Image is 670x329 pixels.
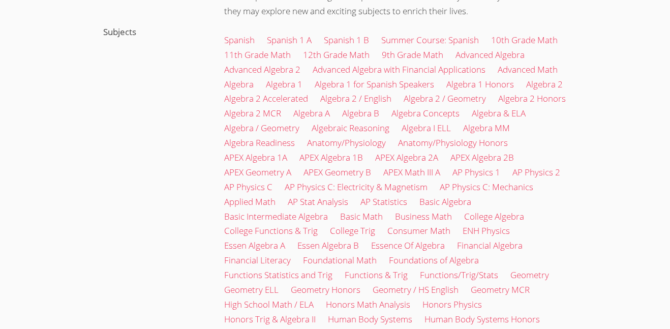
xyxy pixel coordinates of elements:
a: Algebra 2 / Geometry [404,93,486,104]
a: Honors Physics [422,298,482,310]
a: APEX Algebra 2B [450,152,514,163]
a: College Trig [330,225,375,236]
a: APEX Geometry B [303,166,371,178]
a: APEX Math III A [383,166,440,178]
a: Functions/Trig/Stats [420,269,498,281]
a: Algebra I ELL [402,122,451,134]
a: Algebra / Geometry [224,122,299,134]
a: Algebra [224,78,254,90]
a: College Functions & Trig [224,225,318,236]
a: Spanish [224,34,255,46]
a: Algebra A [293,107,330,119]
a: 11th Grade Math [224,49,291,61]
a: Algebra 2 Honors [498,93,566,104]
a: Algebra & ELA [472,107,526,119]
a: AP Physics 2 [512,166,560,178]
label: Subjects [103,26,136,38]
a: APEX Algebra 1A [224,152,287,163]
a: Business Math [395,211,452,222]
a: Algebra 1 for Spanish Speakers [315,78,434,90]
a: Applied Math [224,196,276,207]
a: Algebra Concepts [391,107,460,119]
a: Geometry [510,269,549,281]
a: AP Physics C: Mechanics [440,181,533,193]
a: Algebra 2 MCR [224,107,281,119]
a: College Algebra [464,211,524,222]
a: Algebra 1 [266,78,302,90]
a: Algebra 2 Accelerated [224,93,308,104]
a: High School Math / ELA [224,298,314,310]
a: Summer Course: Spanish [381,34,479,46]
a: Honors Math Analysis [326,298,410,310]
a: Algebra 2 / English [320,93,391,104]
a: Geometry ELL [224,284,279,295]
a: Consumer Math [387,225,450,236]
a: Essen Algebra A [224,240,285,251]
a: Functions & Trig [345,269,408,281]
a: Geometry / HS English [373,284,459,295]
a: AP Physics C [224,181,272,193]
a: Foundational Math [303,254,377,266]
a: APEX Geometry A [224,166,291,178]
a: Algebraic Reasoning [312,122,389,134]
a: Geometry Honors [291,284,360,295]
a: 9th Grade Math [382,49,443,61]
a: Anatomy/Physiology Honors [398,137,508,148]
a: Functions Statistics and Trig [224,269,332,281]
a: Advanced Algebra with Financial Applications [313,64,485,75]
a: Algebra Readiness [224,137,295,148]
a: ENH Physics [463,225,510,236]
a: Advanced Math [498,64,558,75]
a: Geometry MCR [471,284,530,295]
a: Algebra 2 [526,78,563,90]
a: Advanced Algebra 2 [224,64,300,75]
a: Basic Math [340,211,383,222]
a: APEX Algebra 2A [375,152,438,163]
a: 12th Grade Math [303,49,370,61]
a: APEX Algebra 1B [299,152,363,163]
a: Spanish 1 A [267,34,312,46]
a: Human Body Systems [328,313,412,325]
a: Financial Algebra [457,240,523,251]
a: Essen Algebra B [297,240,359,251]
a: Financial Literacy [224,254,291,266]
a: Algebra MM [463,122,510,134]
a: 10th Grade Math [491,34,558,46]
a: Anatomy/Physiology [307,137,386,148]
a: Honors Trig & Algebra II [224,313,316,325]
a: AP Stat Analysis [288,196,348,207]
a: AP Statistics [360,196,407,207]
a: Advanced Algebra [455,49,525,61]
a: Algebra B [342,107,379,119]
a: Essence Of Algebra [371,240,445,251]
a: AP Physics 1 [452,166,500,178]
a: Human Body Systems Honors [424,313,540,325]
a: Basic Algebra [419,196,471,207]
a: AP Physics C: Electricity & Magnetism [285,181,428,193]
a: Spanish 1 B [324,34,369,46]
a: Basic Intermediate Algebra [224,211,328,222]
a: Algebra 1 Honors [446,78,514,90]
a: Foundations of Algebra [389,254,479,266]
